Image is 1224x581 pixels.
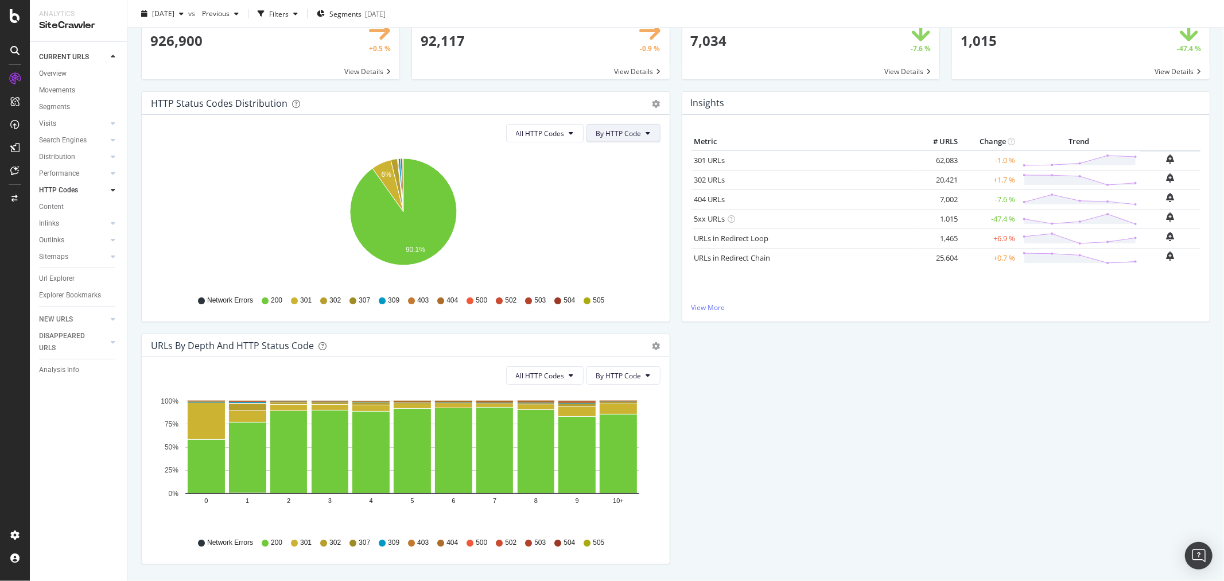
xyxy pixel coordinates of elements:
[329,538,341,548] span: 302
[1167,173,1175,183] div: bell-plus
[207,296,253,305] span: Network Errors
[312,5,390,23] button: Segments[DATE]
[165,467,178,475] text: 25%
[382,171,392,179] text: 6%
[271,538,282,548] span: 200
[39,364,79,376] div: Analysis Info
[39,251,107,263] a: Sitemaps
[564,538,575,548] span: 504
[39,51,107,63] a: CURRENT URLS
[39,218,59,230] div: Inlinks
[39,184,107,196] a: HTTP Codes
[253,5,302,23] button: Filters
[576,498,579,505] text: 9
[417,296,429,305] span: 403
[506,366,584,385] button: All HTTP Codes
[534,538,546,548] span: 503
[39,118,107,130] a: Visits
[446,538,458,548] span: 404
[691,95,725,111] h4: Insights
[388,296,399,305] span: 309
[39,9,118,19] div: Analytics
[165,420,178,428] text: 75%
[188,9,197,18] span: vs
[694,253,771,263] a: URLs in Redirect Chain
[151,340,314,351] div: URLs by Depth and HTTP Status Code
[961,133,1018,150] th: Change
[39,151,107,163] a: Distribution
[505,538,516,548] span: 502
[516,371,565,381] span: All HTTP Codes
[586,366,660,385] button: By HTTP Code
[915,209,961,228] td: 1,015
[417,538,429,548] span: 403
[39,364,119,376] a: Analysis Info
[39,118,56,130] div: Visits
[410,498,414,505] text: 5
[915,189,961,209] td: 7,002
[1167,232,1175,241] div: bell-plus
[287,498,290,505] text: 2
[534,296,546,305] span: 503
[152,9,174,18] span: 2025 Aug. 24th
[388,538,399,548] span: 309
[359,538,370,548] span: 307
[151,152,655,285] svg: A chart.
[328,498,332,505] text: 3
[613,498,624,505] text: 10+
[1185,542,1213,570] div: Open Intercom Messenger
[246,498,249,505] text: 1
[169,490,179,498] text: 0%
[151,394,655,527] svg: A chart.
[137,5,188,23] button: [DATE]
[39,330,107,354] a: DISAPPEARED URLS
[271,296,282,305] span: 200
[39,151,75,163] div: Distribution
[329,296,341,305] span: 302
[961,170,1018,189] td: +1.7 %
[39,84,119,96] a: Movements
[961,189,1018,209] td: -7.6 %
[39,313,73,326] div: NEW URLS
[1167,154,1175,164] div: bell-plus
[39,68,119,80] a: Overview
[694,175,725,185] a: 302 URLs
[1167,212,1175,222] div: bell-plus
[365,9,386,18] div: [DATE]
[39,201,64,213] div: Content
[39,168,107,180] a: Performance
[39,68,67,80] div: Overview
[406,246,425,254] text: 90.1%
[915,150,961,171] td: 62,083
[691,303,1201,312] a: View More
[39,184,78,196] div: HTTP Codes
[652,342,660,350] div: gear
[694,214,725,224] a: 5xx URLs
[39,168,79,180] div: Performance
[39,218,107,230] a: Inlinks
[39,84,75,96] div: Movements
[269,9,289,18] div: Filters
[534,498,538,505] text: 8
[596,129,642,138] span: By HTTP Code
[39,101,119,113] a: Segments
[39,134,107,146] a: Search Engines
[39,234,64,246] div: Outlinks
[564,296,575,305] span: 504
[516,129,565,138] span: All HTTP Codes
[161,397,178,405] text: 100%
[39,289,119,301] a: Explorer Bookmarks
[39,273,75,285] div: Url Explorer
[915,248,961,268] td: 25,604
[1167,193,1175,202] div: bell-plus
[370,498,373,505] text: 4
[300,538,312,548] span: 301
[476,296,487,305] span: 500
[915,228,961,248] td: 1,465
[493,498,496,505] text: 7
[506,124,584,142] button: All HTTP Codes
[39,201,119,213] a: Content
[961,150,1018,171] td: -1.0 %
[476,538,487,548] span: 500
